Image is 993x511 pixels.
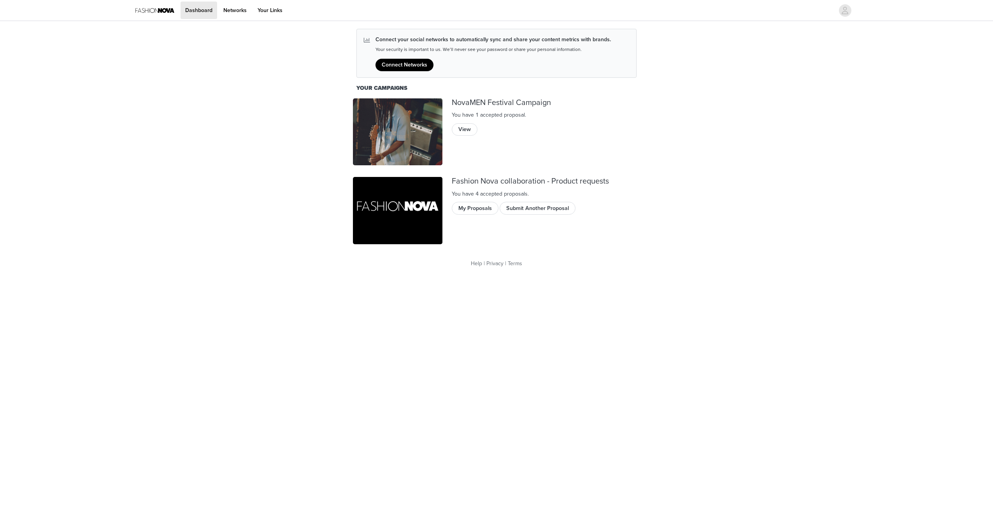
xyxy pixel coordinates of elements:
[375,35,611,44] p: Connect your social networks to automatically sync and share your content metrics with brands.
[353,98,442,166] img: Fashion Nova
[452,124,477,130] a: View
[484,260,485,267] span: |
[356,84,637,93] div: Your Campaigns
[452,191,529,197] span: You have 4 accepted proposal .
[841,4,849,17] div: avatar
[486,260,504,267] a: Privacy
[375,59,433,71] button: Connect Networks
[353,177,442,244] img: Fashion Nova
[452,202,498,214] button: My Proposals
[500,202,575,214] button: Submit Another Proposal
[508,260,522,267] a: Terms
[452,123,477,136] button: View
[135,2,174,19] img: Fashion Nova Logo
[452,98,640,107] div: NovaMEN Festival Campaign
[253,2,287,19] a: Your Links
[181,2,217,19] a: Dashboard
[219,2,251,19] a: Networks
[505,260,506,267] span: |
[452,177,640,186] div: Fashion Nova collaboration - Product requests
[375,47,611,52] p: Your security is important to us. We’ll never see your password or share your personal information.
[525,191,528,197] span: s
[452,112,526,118] span: You have 1 accepted proposal .
[471,260,482,267] a: Help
